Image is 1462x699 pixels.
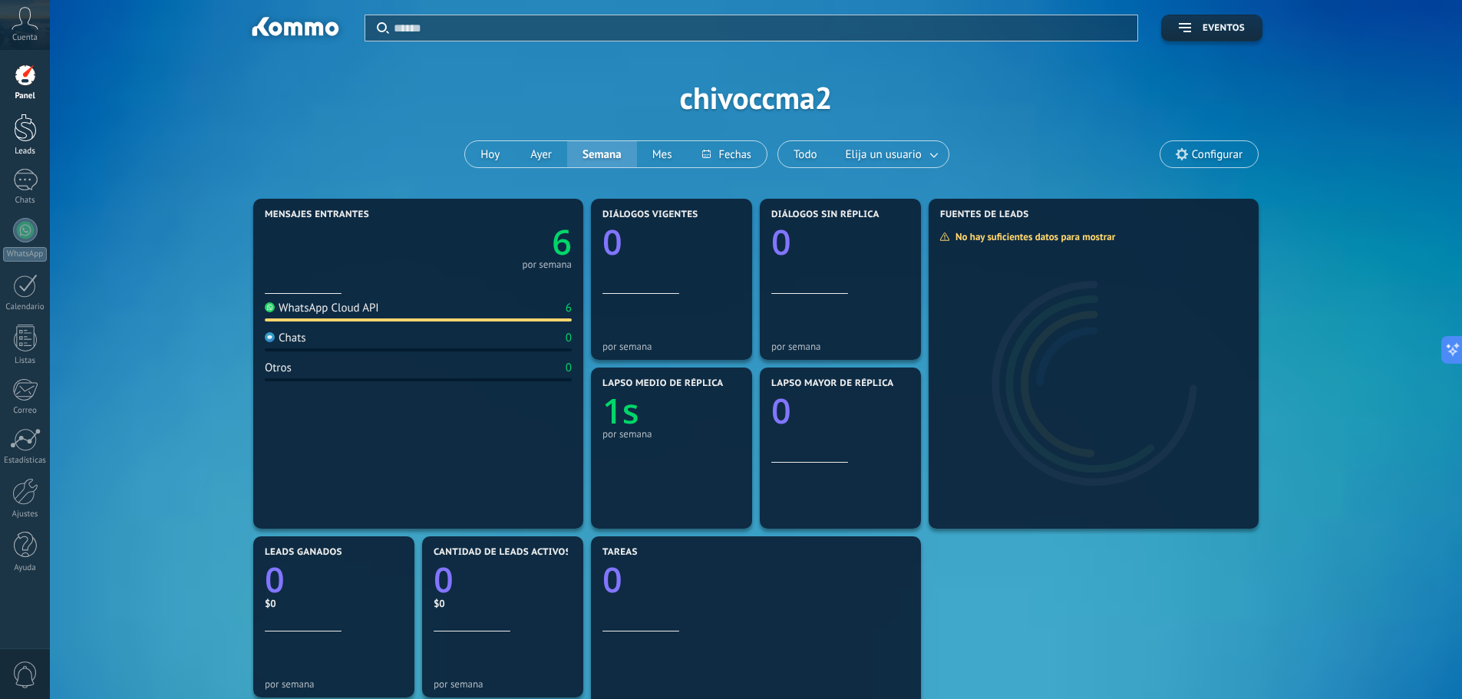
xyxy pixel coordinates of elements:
[434,556,572,603] a: 0
[418,219,572,265] a: 6
[771,341,909,352] div: por semana
[265,209,369,220] span: Mensajes entrantes
[602,428,741,440] div: por semana
[3,509,48,519] div: Ajustes
[602,219,622,265] text: 0
[602,556,909,603] a: 0
[265,547,342,558] span: Leads ganados
[552,219,572,265] text: 6
[434,547,571,558] span: Cantidad de leads activos
[434,556,454,603] text: 0
[3,456,48,466] div: Estadísticas
[465,141,515,167] button: Hoy
[434,678,572,690] div: por semana
[1192,148,1243,161] span: Configurar
[687,141,766,167] button: Fechas
[265,332,275,342] img: Chats
[566,361,572,375] div: 0
[265,361,292,375] div: Otros
[3,302,48,312] div: Calendario
[833,141,949,167] button: Elija un usuario
[771,387,791,434] text: 0
[522,261,572,269] div: por semana
[602,387,639,434] text: 1s
[566,331,572,345] div: 0
[265,678,403,690] div: por semana
[1161,15,1262,41] button: Eventos
[3,563,48,573] div: Ayuda
[602,556,622,603] text: 0
[434,597,572,610] div: $0
[515,141,567,167] button: Ayer
[12,33,38,43] span: Cuenta
[265,556,403,603] a: 0
[265,302,275,312] img: WhatsApp Cloud API
[602,547,638,558] span: Tareas
[778,141,833,167] button: Todo
[3,196,48,206] div: Chats
[3,406,48,416] div: Correo
[566,301,572,315] div: 6
[602,378,724,389] span: Lapso medio de réplica
[602,341,741,352] div: por semana
[3,247,47,262] div: WhatsApp
[3,91,48,101] div: Panel
[265,331,306,345] div: Chats
[771,209,880,220] span: Diálogos sin réplica
[1203,23,1245,34] span: Eventos
[567,141,637,167] button: Semana
[771,219,791,265] text: 0
[637,141,688,167] button: Mes
[940,209,1029,220] span: Fuentes de leads
[265,597,403,610] div: $0
[3,147,48,157] div: Leads
[602,209,698,220] span: Diálogos vigentes
[843,144,925,165] span: Elija un usuario
[265,301,379,315] div: WhatsApp Cloud API
[939,230,1126,243] div: No hay suficientes datos para mostrar
[3,356,48,366] div: Listas
[771,378,893,389] span: Lapso mayor de réplica
[265,556,285,603] text: 0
